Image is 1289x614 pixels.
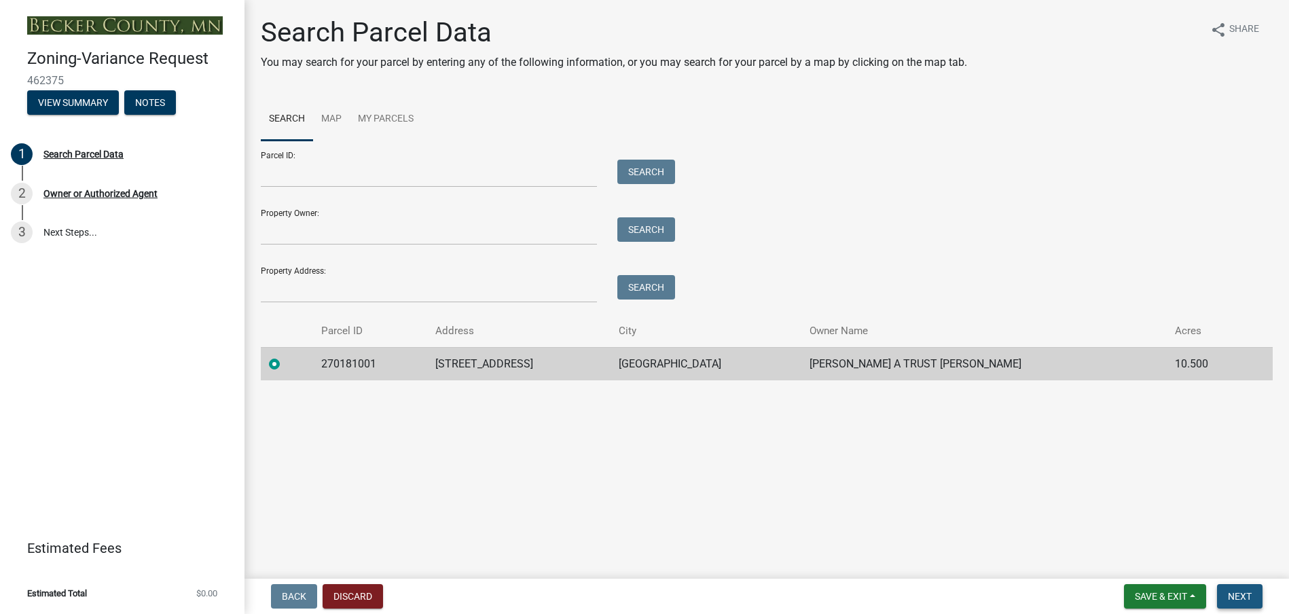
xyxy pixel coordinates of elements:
wm-modal-confirm: Notes [124,98,176,109]
span: $0.00 [196,589,217,598]
button: Save & Exit [1124,584,1206,609]
th: Address [427,315,610,347]
span: Estimated Total [27,589,87,598]
a: Search [261,98,313,141]
td: [PERSON_NAME] A TRUST [PERSON_NAME] [801,347,1167,380]
button: Back [271,584,317,609]
th: City [611,315,801,347]
h1: Search Parcel Data [261,16,967,49]
td: [GEOGRAPHIC_DATA] [611,347,801,380]
button: View Summary [27,90,119,115]
div: Search Parcel Data [43,149,124,159]
th: Parcel ID [313,315,427,347]
td: 270181001 [313,347,427,380]
span: Save & Exit [1135,591,1187,602]
i: share [1210,22,1227,38]
span: Next [1228,591,1252,602]
button: Discard [323,584,383,609]
td: [STREET_ADDRESS] [427,347,610,380]
button: Search [617,160,675,184]
button: Notes [124,90,176,115]
wm-modal-confirm: Summary [27,98,119,109]
a: Estimated Fees [11,535,223,562]
div: 2 [11,183,33,204]
button: shareShare [1199,16,1270,43]
span: Share [1229,22,1259,38]
button: Search [617,217,675,242]
span: Back [282,591,306,602]
a: Map [313,98,350,141]
button: Search [617,275,675,300]
img: Becker County, Minnesota [27,16,223,35]
div: 3 [11,221,33,243]
h4: Zoning-Variance Request [27,49,234,69]
th: Acres [1167,315,1246,347]
th: Owner Name [801,315,1167,347]
a: My Parcels [350,98,422,141]
span: 462375 [27,74,217,87]
td: 10.500 [1167,347,1246,380]
p: You may search for your parcel by entering any of the following information, or you may search fo... [261,54,967,71]
button: Next [1217,584,1263,609]
div: Owner or Authorized Agent [43,189,158,198]
div: 1 [11,143,33,165]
